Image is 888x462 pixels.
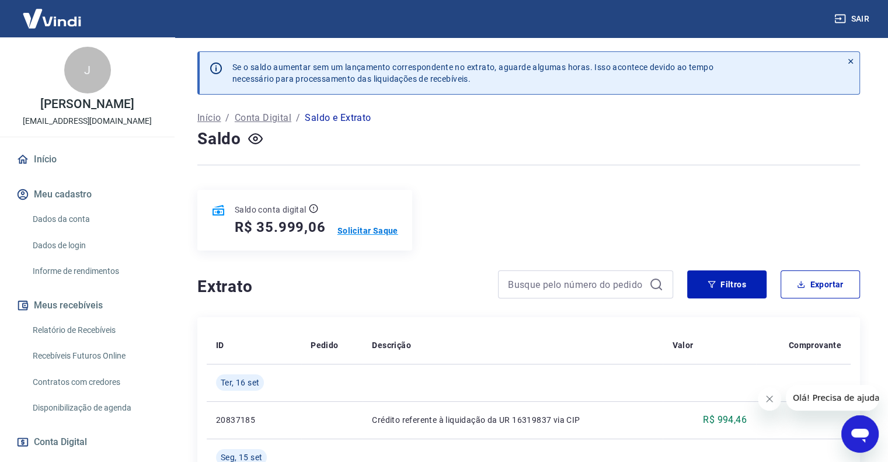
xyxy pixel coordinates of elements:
[235,111,291,125] a: Conta Digital
[28,318,161,342] a: Relatório de Recebíveis
[841,415,879,453] iframe: Botão para abrir a janela de mensagens
[781,270,860,298] button: Exportar
[14,293,161,318] button: Meus recebíveis
[28,396,161,420] a: Disponibilização de agenda
[221,377,259,388] span: Ter, 16 set
[337,225,398,237] a: Solicitar Saque
[687,270,767,298] button: Filtros
[235,204,307,216] p: Saldo conta digital
[197,127,241,151] h4: Saldo
[672,339,693,351] p: Valor
[296,111,300,125] p: /
[786,385,879,411] iframe: Mensagem da empresa
[28,370,161,394] a: Contratos com credores
[789,339,841,351] p: Comprovante
[64,47,111,93] div: J
[7,8,98,18] span: Olá! Precisa de ajuda?
[14,1,90,36] img: Vindi
[372,339,411,351] p: Descrição
[14,182,161,207] button: Meu cadastro
[832,8,874,30] button: Sair
[197,111,221,125] a: Início
[216,339,224,351] p: ID
[14,429,161,455] button: Conta Digital
[14,147,161,172] a: Início
[225,111,229,125] p: /
[28,344,161,368] a: Recebíveis Futuros Online
[28,207,161,231] a: Dados da conta
[372,414,653,426] p: Crédito referente à liquidação da UR 16319837 via CIP
[235,218,326,237] h5: R$ 35.999,06
[508,276,645,293] input: Busque pelo número do pedido
[216,414,292,426] p: 20837185
[311,339,338,351] p: Pedido
[28,234,161,258] a: Dados de login
[758,387,781,411] iframe: Fechar mensagem
[305,111,371,125] p: Saldo e Extrato
[28,259,161,283] a: Informe de rendimentos
[232,61,713,85] p: Se o saldo aumentar sem um lançamento correspondente no extrato, aguarde algumas horas. Isso acon...
[197,275,484,298] h4: Extrato
[23,115,152,127] p: [EMAIL_ADDRESS][DOMAIN_NAME]
[703,413,747,427] p: R$ 994,46
[40,98,134,110] p: [PERSON_NAME]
